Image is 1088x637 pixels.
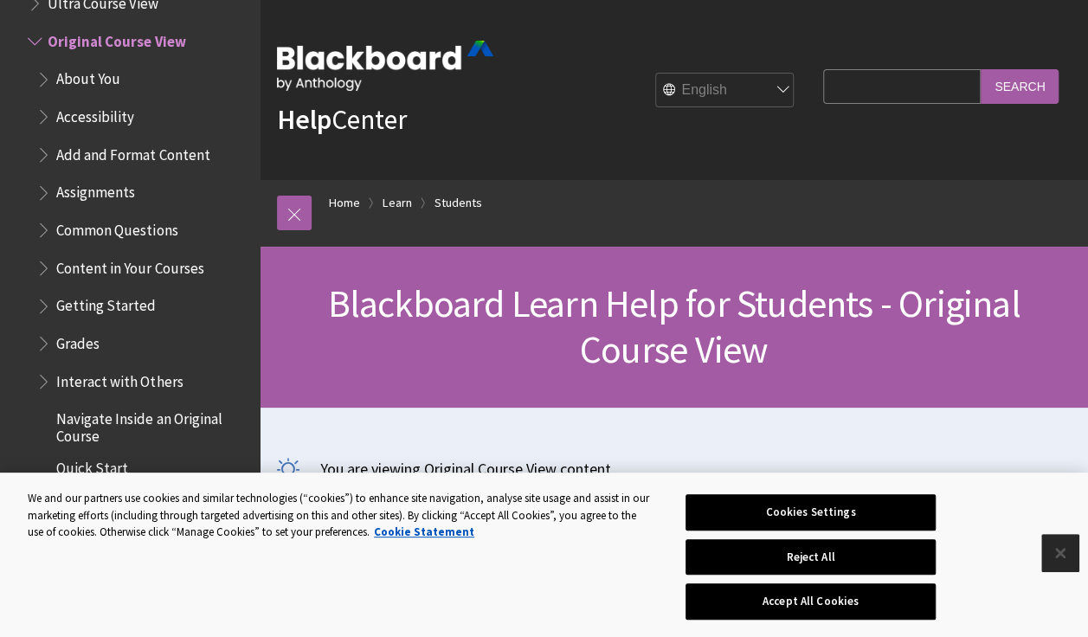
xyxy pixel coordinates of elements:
[327,280,1020,373] span: Blackboard Learn Help for Students - Original Course View
[656,74,795,108] select: Site Language Selector
[277,41,493,91] img: Blackboard by Anthology
[56,404,248,445] span: Navigate Inside an Original Course
[56,254,203,277] span: Content in Your Courses
[277,458,1071,479] p: You are viewing Original Course View content
[1041,534,1079,572] button: Close
[56,65,120,88] span: About You
[686,539,936,576] button: Reject All
[48,27,185,50] span: Original Course View
[56,140,209,164] span: Add and Format Content
[56,216,177,239] span: Common Questions
[56,102,134,125] span: Accessibility
[981,69,1059,103] input: Search
[435,192,482,214] a: Students
[383,192,412,214] a: Learn
[374,524,474,539] a: More information about your privacy, opens in a new tab
[56,454,128,478] span: Quick Start
[56,292,156,315] span: Getting Started
[56,329,100,352] span: Grades
[56,367,183,390] span: Interact with Others
[56,178,135,202] span: Assignments
[277,102,332,137] strong: Help
[686,583,936,620] button: Accept All Cookies
[686,494,936,531] button: Cookies Settings
[28,490,653,541] div: We and our partners use cookies and similar technologies (“cookies”) to enhance site navigation, ...
[329,192,360,214] a: Home
[277,102,407,137] a: HelpCenter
